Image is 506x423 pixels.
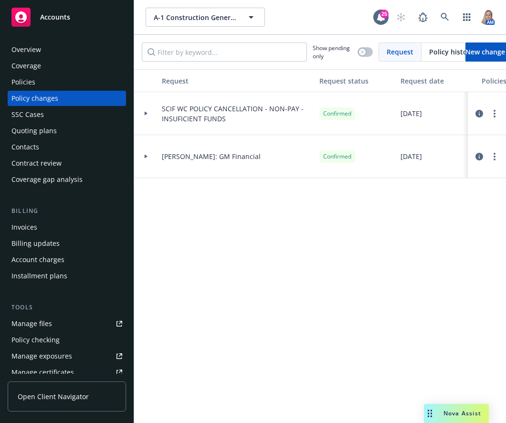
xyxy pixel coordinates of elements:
[474,108,485,119] a: circleInformation
[142,42,307,62] input: Filter by keyword...
[8,123,126,138] a: Quoting plans
[8,91,126,106] a: Policy changes
[323,152,351,161] span: Confirmed
[11,42,41,57] div: Overview
[134,92,158,135] div: Toggle Row Expanded
[319,76,393,86] div: Request status
[401,108,422,118] span: [DATE]
[479,10,495,25] img: photo
[313,44,354,60] span: Show pending only
[387,47,413,57] span: Request
[8,42,126,57] a: Overview
[489,151,500,162] a: more
[11,91,58,106] div: Policy changes
[11,252,64,267] div: Account charges
[11,123,57,138] div: Quoting plans
[457,8,476,27] a: Switch app
[424,404,436,423] div: Drag to move
[8,58,126,74] a: Coverage
[11,365,74,380] div: Manage certificates
[162,76,312,86] div: Request
[11,139,39,155] div: Contacts
[158,69,316,92] button: Request
[8,303,126,312] div: Tools
[8,4,126,31] a: Accounts
[162,151,261,161] span: [PERSON_NAME]: GM Financial
[8,172,126,187] a: Coverage gap analysis
[162,104,312,124] span: SCIF WC POLICY CANCELLATION - NON-PAY - INSUFICIENT FUNDS
[11,156,62,171] div: Contract review
[316,69,397,92] button: Request status
[8,252,126,267] a: Account charges
[8,316,126,331] a: Manage files
[18,391,89,402] span: Open Client Navigator
[11,236,60,251] div: Billing updates
[8,139,126,155] a: Contacts
[8,206,126,216] div: Billing
[443,409,481,417] span: Nova Assist
[8,332,126,348] a: Policy checking
[429,47,474,57] span: Policy history
[8,236,126,251] a: Billing updates
[11,107,44,122] div: SSC Cases
[8,74,126,90] a: Policies
[146,8,265,27] button: A-1 Construction General Engineering, Inc.
[435,8,454,27] a: Search
[489,108,500,119] a: more
[8,156,126,171] a: Contract review
[154,12,236,22] span: A-1 Construction General Engineering, Inc.
[380,10,389,18] div: 25
[11,268,67,284] div: Installment plans
[424,404,489,423] button: Nova Assist
[8,220,126,235] a: Invoices
[474,151,485,162] a: circleInformation
[11,349,72,364] div: Manage exposures
[11,220,37,235] div: Invoices
[11,316,52,331] div: Manage files
[40,13,70,21] span: Accounts
[397,69,478,92] button: Request date
[11,332,60,348] div: Policy checking
[413,8,432,27] a: Report a Bug
[11,58,41,74] div: Coverage
[323,109,351,118] span: Confirmed
[401,76,474,86] div: Request date
[8,268,126,284] a: Installment plans
[11,172,83,187] div: Coverage gap analysis
[8,107,126,122] a: SSC Cases
[11,74,35,90] div: Policies
[8,349,126,364] a: Manage exposures
[401,151,422,161] span: [DATE]
[134,135,158,178] div: Toggle Row Expanded
[391,8,411,27] a: Start snowing
[8,365,126,380] a: Manage certificates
